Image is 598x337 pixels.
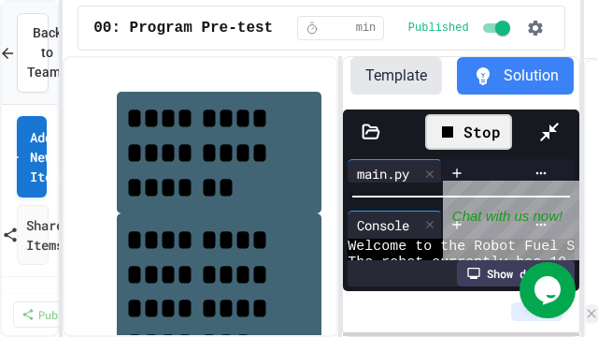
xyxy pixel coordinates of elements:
[17,205,49,265] a: Share Items
[443,181,579,260] iframe: chat widget
[348,164,419,183] div: main.py
[348,211,442,239] div: Console
[17,116,47,198] a: Add New Item
[457,260,575,286] div: Show display
[520,262,579,318] iframe: chat widget
[93,17,273,39] span: 00: Program Pre-test
[27,23,67,82] span: Back to Teams
[425,114,512,150] div: Stop
[13,301,93,328] a: Publish
[17,13,49,93] button: Back to Teams
[408,21,469,36] span: Published
[356,21,377,36] span: min
[348,215,419,235] div: Console
[457,57,574,95] button: Solution
[350,57,442,95] button: Template
[348,159,442,187] div: main.py
[408,17,514,39] div: Content is published and visible to students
